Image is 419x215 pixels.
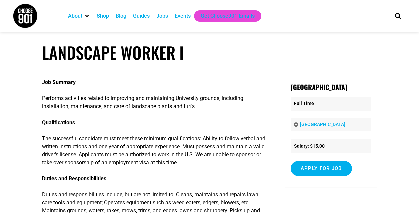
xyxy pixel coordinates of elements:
a: Blog [116,12,126,20]
strong: Qualifications [42,119,75,126]
p: The successful candidate must meet these minimum qualifications: Ability to follow verbal and wri... [42,135,268,167]
a: Events [175,12,191,20]
p: Full Time [291,97,371,111]
a: Guides [133,12,150,20]
a: About [68,12,82,20]
strong: [GEOGRAPHIC_DATA] [291,82,347,92]
a: [GEOGRAPHIC_DATA] [300,122,345,127]
a: Jobs [156,12,168,20]
p: Performs activities related to improving and maintaining University grounds, including installati... [42,94,268,111]
a: Shop [97,12,109,20]
nav: Main nav [65,10,383,22]
h1: Landscape Worker I [42,43,377,62]
input: Apply for job [291,161,352,176]
a: Get Choose901 Emails [201,12,255,20]
li: Salary: $15.00 [291,139,371,153]
strong: Job Summary [42,79,76,85]
div: Search [392,10,403,21]
strong: Duties and Responsibilities [42,175,106,182]
div: About [65,10,93,22]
